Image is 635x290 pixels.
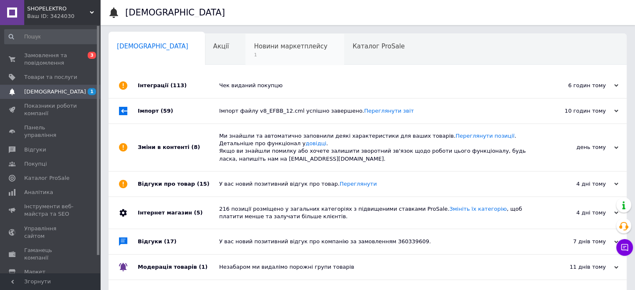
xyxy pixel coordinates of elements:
[24,268,46,276] span: Маркет
[219,238,535,245] div: У вас новий позитивний відгук про компанію за замовленням 360339609.
[138,171,219,197] div: Відгуки про товар
[535,263,618,271] div: 11 днів тому
[219,107,535,115] div: Імпорт файлу v8_EFBB_12.cml успішно завершено.
[191,144,200,150] span: (8)
[24,88,86,96] span: [DEMOGRAPHIC_DATA]
[24,160,47,168] span: Покупці
[138,124,219,171] div: Зміни в контенті
[117,43,188,50] span: [DEMOGRAPHIC_DATA]
[24,73,77,81] span: Товари та послуги
[24,124,77,139] span: Панель управління
[27,13,100,20] div: Ваш ID: 3424030
[352,43,405,50] span: Каталог ProSale
[24,225,77,240] span: Управління сайтом
[138,229,219,254] div: Відгуки
[24,189,53,196] span: Аналітика
[219,263,535,271] div: Незабаром ми видалімо порожні групи товарів
[535,144,618,151] div: день тому
[138,255,219,280] div: Модерація товарів
[24,146,46,154] span: Відгуки
[535,209,618,217] div: 4 дні тому
[535,107,618,115] div: 10 годин тому
[194,209,202,216] span: (5)
[161,108,173,114] span: (59)
[219,132,535,163] div: Ми знайшли та автоматично заповнили деякі характеристики для ваших товарів. . Детальніше про функ...
[199,264,207,270] span: (1)
[455,133,514,139] a: Переглянути позиції
[138,197,219,229] div: Інтернет магазин
[27,5,90,13] span: SHOPELEKTRO
[213,43,229,50] span: Акції
[219,180,535,188] div: У вас новий позитивний відгук про товар.
[138,98,219,124] div: Імпорт
[24,102,77,117] span: Показники роботи компанії
[254,43,327,50] span: Новини маркетплейсу
[254,52,327,58] span: 1
[24,52,77,67] span: Замовлення та повідомлення
[170,82,187,88] span: (113)
[24,174,69,182] span: Каталог ProSale
[306,140,326,146] a: довідці
[616,239,633,256] button: Чат з покупцем
[24,203,77,218] span: Інструменти веб-майстра та SEO
[339,181,377,187] a: Переглянути
[449,206,507,212] a: Змініть їх категорію
[219,205,535,220] div: 216 позиції розміщено у загальних категоріях з підвищеними ставками ProSale. , щоб платити менше ...
[88,52,96,59] span: 3
[88,88,96,95] span: 1
[535,180,618,188] div: 4 дні тому
[535,82,618,89] div: 6 годин тому
[4,29,99,44] input: Пошук
[219,82,535,89] div: Чек виданий покупцю
[164,238,177,245] span: (17)
[138,73,219,98] div: Інтеграції
[125,8,225,18] h1: [DEMOGRAPHIC_DATA]
[24,247,77,262] span: Гаманець компанії
[535,238,618,245] div: 7 днів тому
[197,181,210,187] span: (15)
[364,108,414,114] a: Переглянути звіт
